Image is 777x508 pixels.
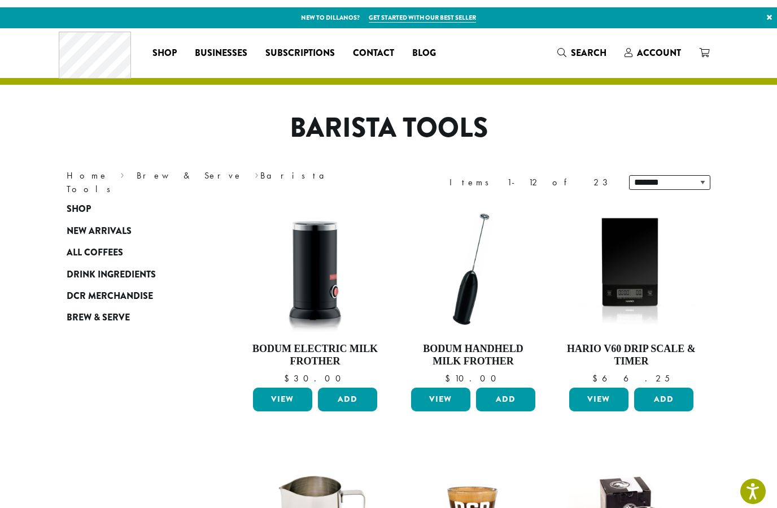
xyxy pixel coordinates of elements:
[476,380,535,404] button: Add
[67,256,202,277] a: Drink Ingredients
[67,235,202,256] a: All Coffees
[67,282,153,296] span: DCR Merchandise
[67,299,202,321] a: Brew & Serve
[67,162,108,174] a: Home
[548,36,616,55] a: Search
[67,191,202,212] a: Shop
[67,303,130,318] span: Brew & Serve
[353,39,394,53] span: Contact
[250,197,380,327] img: DP3954.01-002.png
[195,39,247,53] span: Businesses
[569,380,628,404] a: View
[445,365,501,377] bdi: 10.00
[571,39,606,52] span: Search
[445,365,455,377] span: $
[408,336,538,360] h4: Bodum Handheld Milk Frother
[265,39,335,53] span: Subscriptions
[152,39,177,53] span: Shop
[369,6,476,15] a: Get started with our best seller
[566,336,696,360] h4: Hario V60 Drip Scale & Timer
[250,336,380,360] h4: Bodum Electric Milk Frother
[67,195,91,209] span: Shop
[318,380,377,404] button: Add
[408,197,538,376] a: Bodum Handheld Milk Frother $10.00
[67,162,372,189] nav: Breadcrumb
[408,197,538,327] img: DP3927.01-002.png
[284,365,346,377] bdi: 30.00
[566,197,696,376] a: Hario V60 Drip Scale & Timer $66.25
[58,105,719,137] h1: Barista Tools
[566,197,696,327] img: Hario-V60-Scale-300x300.jpg
[67,238,123,253] span: All Coffees
[250,197,380,376] a: Bodum Electric Milk Frother $30.00
[412,39,436,53] span: Blog
[67,217,132,231] span: New Arrivals
[284,365,294,377] span: $
[67,260,156,275] span: Drink Ingredients
[637,39,681,52] span: Account
[255,158,259,175] span: ›
[143,37,186,55] a: Shop
[67,278,202,299] a: DCR Merchandise
[592,365,670,377] bdi: 66.25
[67,213,202,235] a: New Arrivals
[120,158,124,175] span: ›
[634,380,693,404] button: Add
[137,162,243,174] a: Brew & Serve
[592,365,602,377] span: $
[411,380,470,404] a: View
[253,380,312,404] a: View
[449,168,612,182] div: Items 1-12 of 23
